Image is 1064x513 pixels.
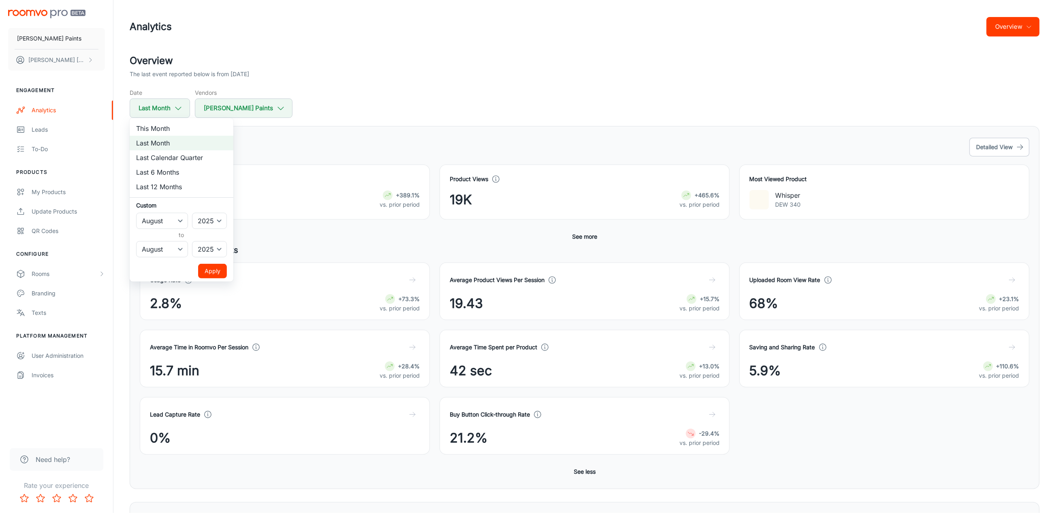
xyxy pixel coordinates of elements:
h6: Custom [136,201,227,209]
li: This Month [130,121,233,136]
li: Last Month [130,136,233,150]
h6: to [138,231,225,239]
button: Apply [198,264,227,278]
li: Last 12 Months [130,180,233,194]
li: Last 6 Months [130,165,233,180]
li: Last Calendar Quarter [130,150,233,165]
